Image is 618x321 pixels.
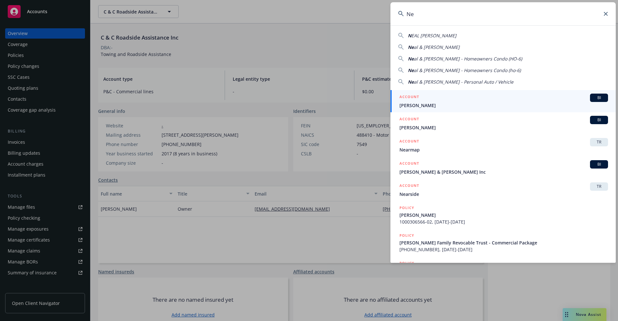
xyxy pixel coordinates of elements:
[399,116,419,124] h5: ACCOUNT
[593,117,605,123] span: BI
[390,134,616,157] a: ACCOUNTTRNearmap
[390,201,616,229] a: POLICY[PERSON_NAME]1000306566-02, [DATE]-[DATE]
[593,184,605,189] span: TR
[399,212,608,218] span: [PERSON_NAME]
[399,138,419,146] h5: ACCOUNT
[408,67,414,73] span: Ne
[399,232,414,239] h5: POLICY
[593,139,605,145] span: TR
[399,94,419,101] h5: ACCOUNT
[411,32,456,39] span: EAL [PERSON_NAME]
[399,102,608,109] span: [PERSON_NAME]
[390,179,616,201] a: ACCOUNTTRNearside
[408,79,414,85] span: Ne
[399,205,414,211] h5: POLICY
[414,67,521,73] span: al & [PERSON_NAME] - Homeowners Condo (ho-6)
[399,191,608,197] span: Nearside
[399,146,608,153] span: Nearmap
[399,260,414,266] h5: POLICY
[414,56,522,62] span: al & [PERSON_NAME] - Homeowners Condo (HO-6)
[408,32,411,39] span: N
[399,169,608,175] span: [PERSON_NAME] & [PERSON_NAME] Inc
[408,56,414,62] span: Ne
[399,246,608,253] span: [PHONE_NUMBER], [DATE]-[DATE]
[399,182,419,190] h5: ACCOUNT
[593,161,605,167] span: BI
[390,256,616,284] a: POLICY
[390,157,616,179] a: ACCOUNTBI[PERSON_NAME] & [PERSON_NAME] Inc
[399,239,608,246] span: [PERSON_NAME] Family Revocable Trust - Commercial Package
[390,90,616,112] a: ACCOUNTBI[PERSON_NAME]
[399,124,608,131] span: [PERSON_NAME]
[593,95,605,101] span: BI
[414,44,460,50] span: al & [PERSON_NAME]
[414,79,513,85] span: al & [PERSON_NAME] - Personal Auto / Vehicle
[408,44,414,50] span: Ne
[390,229,616,256] a: POLICY[PERSON_NAME] Family Revocable Trust - Commercial Package[PHONE_NUMBER], [DATE]-[DATE]
[390,2,616,25] input: Search...
[390,112,616,134] a: ACCOUNTBI[PERSON_NAME]
[399,218,608,225] span: 1000306566-02, [DATE]-[DATE]
[399,160,419,168] h5: ACCOUNT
